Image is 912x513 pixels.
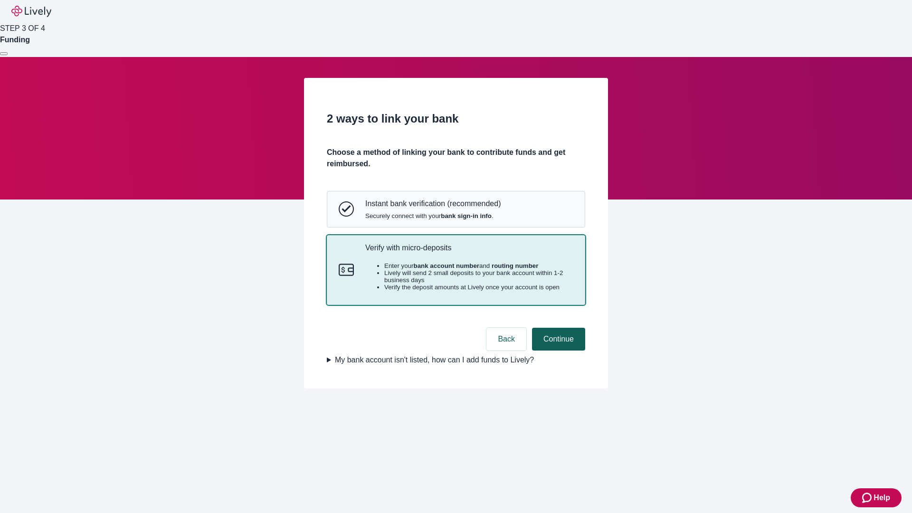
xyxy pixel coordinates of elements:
p: Verify with micro-deposits [365,243,573,252]
svg: Micro-deposits [339,262,354,277]
button: Back [486,328,526,351]
h4: Choose a method of linking your bank to contribute funds and get reimbursed. [327,147,585,170]
svg: Instant bank verification [339,201,354,217]
span: Securely connect with your . [365,212,501,219]
span: Help [874,492,890,503]
button: Instant bank verificationInstant bank verification (recommended)Securely connect with yourbank si... [327,191,585,227]
strong: routing number [492,262,538,269]
button: Zendesk support iconHelp [851,488,902,507]
button: Continue [532,328,585,351]
p: Instant bank verification (recommended) [365,199,501,208]
svg: Zendesk support icon [862,492,874,503]
li: Lively will send 2 small deposits to your bank account within 1-2 business days [384,269,573,284]
button: Micro-depositsVerify with micro-depositsEnter yourbank account numberand routing numberLively wil... [327,236,585,305]
li: Enter your and [384,262,573,269]
strong: bank account number [414,262,480,269]
img: Lively [11,6,51,17]
li: Verify the deposit amounts at Lively once your account is open [384,284,573,291]
summary: My bank account isn't listed, how can I add funds to Lively? [327,354,585,366]
strong: bank sign-in info [441,212,492,219]
h2: 2 ways to link your bank [327,110,585,127]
